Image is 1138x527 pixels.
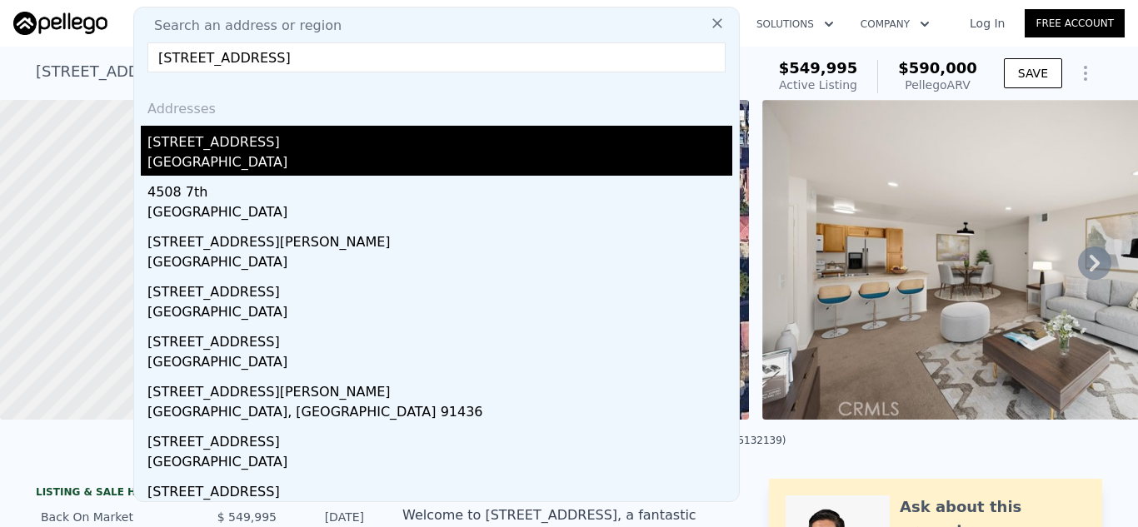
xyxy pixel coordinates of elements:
[1025,9,1125,37] a: Free Account
[147,402,732,425] div: [GEOGRAPHIC_DATA], [GEOGRAPHIC_DATA] 91436
[217,510,277,524] span: $ 549,995
[41,509,189,525] div: Back On Market
[743,9,847,39] button: Solutions
[147,452,732,475] div: [GEOGRAPHIC_DATA]
[147,202,732,226] div: [GEOGRAPHIC_DATA]
[147,302,732,326] div: [GEOGRAPHIC_DATA]
[898,59,977,77] span: $590,000
[141,16,342,36] span: Search an address or region
[147,425,732,452] div: [STREET_ADDRESS]
[779,59,858,77] span: $549,995
[147,126,732,152] div: [STREET_ADDRESS]
[13,12,107,35] img: Pellego
[147,252,732,276] div: [GEOGRAPHIC_DATA]
[36,60,450,83] div: [STREET_ADDRESS] , Santa [PERSON_NAME] , CA 92704
[141,86,732,126] div: Addresses
[147,375,732,402] div: [STREET_ADDRESS][PERSON_NAME]
[147,352,732,375] div: [GEOGRAPHIC_DATA]
[147,152,732,176] div: [GEOGRAPHIC_DATA]
[147,326,732,352] div: [STREET_ADDRESS]
[147,475,732,502] div: [STREET_ADDRESS]
[950,15,1025,32] a: Log In
[147,176,732,202] div: 4508 7th
[898,77,977,93] div: Pellego ARV
[779,78,857,92] span: Active Listing
[36,485,369,502] div: LISTING & SALE HISTORY
[290,509,364,525] div: [DATE]
[147,226,732,252] div: [STREET_ADDRESS][PERSON_NAME]
[147,42,726,72] input: Enter an address, city, region, neighborhood or zip code
[1069,57,1102,90] button: Show Options
[1004,58,1062,88] button: SAVE
[147,276,732,302] div: [STREET_ADDRESS]
[847,9,943,39] button: Company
